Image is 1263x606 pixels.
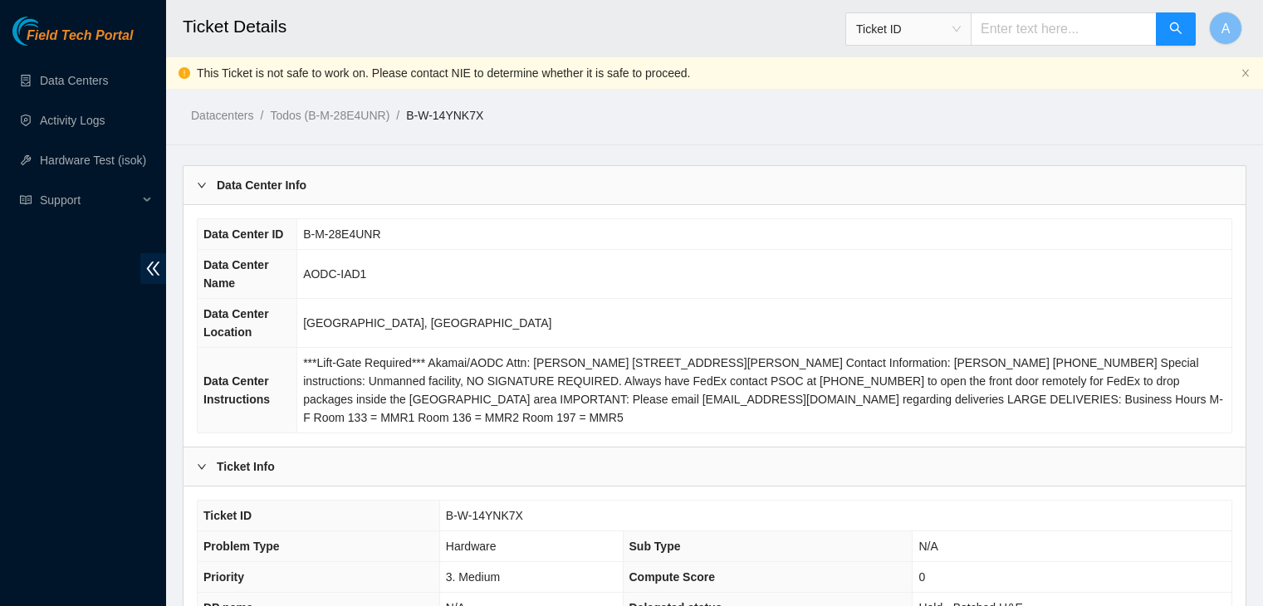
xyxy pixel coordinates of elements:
[303,227,380,241] span: B-M-28E4UNR
[191,109,253,122] a: Datacenters
[629,570,715,584] span: Compute Score
[629,540,681,553] span: Sub Type
[197,462,207,472] span: right
[20,194,32,206] span: read
[217,457,275,476] b: Ticket Info
[303,316,551,330] span: [GEOGRAPHIC_DATA], [GEOGRAPHIC_DATA]
[446,570,500,584] span: 3. Medium
[40,154,146,167] a: Hardware Test (isok)
[203,307,269,339] span: Data Center Location
[1169,22,1182,37] span: search
[203,509,252,522] span: Ticket ID
[918,540,937,553] span: N/A
[203,540,280,553] span: Problem Type
[1241,68,1251,79] button: close
[184,447,1246,486] div: Ticket Info
[406,109,483,122] a: B-W-14YNK7X
[918,570,925,584] span: 0
[856,17,961,42] span: Ticket ID
[40,74,108,87] a: Data Centers
[203,374,270,406] span: Data Center Instructions
[971,12,1157,46] input: Enter text here...
[203,570,244,584] span: Priority
[40,114,105,127] a: Activity Logs
[27,28,133,44] span: Field Tech Portal
[303,267,366,281] span: AODC-IAD1
[203,258,269,290] span: Data Center Name
[270,109,389,122] a: Todos (B-M-28E4UNR)
[446,540,497,553] span: Hardware
[217,176,306,194] b: Data Center Info
[396,109,399,122] span: /
[303,356,1223,424] span: ***Lift-Gate Required*** Akamai/AODC Attn: [PERSON_NAME] [STREET_ADDRESS][PERSON_NAME] Contact In...
[140,253,166,284] span: double-left
[1209,12,1242,45] button: A
[260,109,263,122] span: /
[12,30,133,51] a: Akamai TechnologiesField Tech Portal
[197,180,207,190] span: right
[40,183,138,217] span: Support
[12,17,84,46] img: Akamai Technologies
[1156,12,1196,46] button: search
[1221,18,1231,39] span: A
[203,227,283,241] span: Data Center ID
[1241,68,1251,78] span: close
[184,166,1246,204] div: Data Center Info
[446,509,523,522] span: B-W-14YNK7X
